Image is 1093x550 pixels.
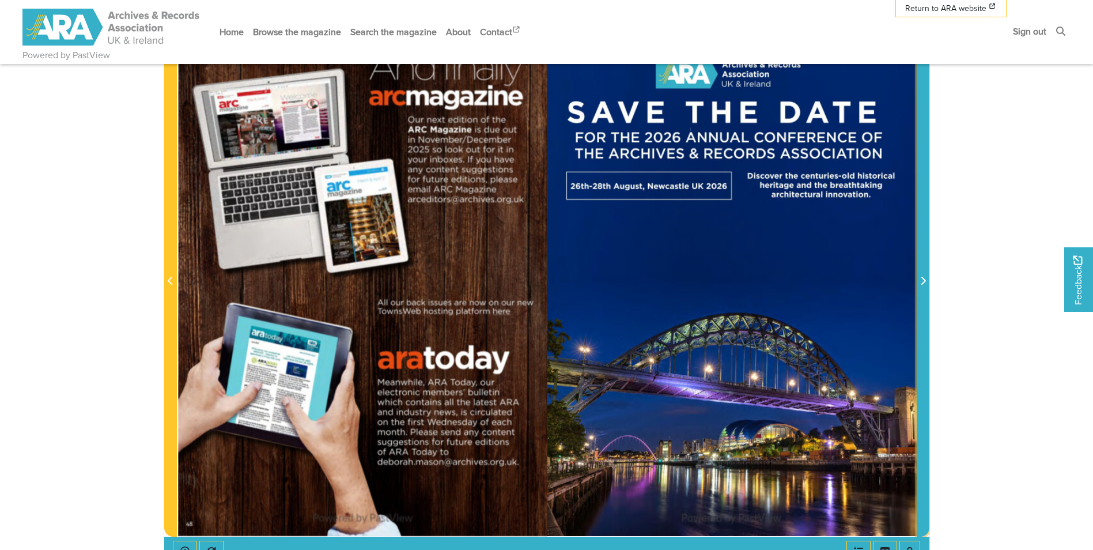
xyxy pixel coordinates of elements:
[441,17,475,47] a: About
[22,2,201,52] a: ARA - ARC Magazine | Powered by PastView logo
[215,17,248,47] a: Home
[248,17,346,47] a: Browse the magazine
[346,17,441,47] a: Search the magazine
[1008,16,1051,47] a: Sign out
[1064,247,1093,312] a: Would you like to provide feedback?
[917,13,929,536] button: Next Page
[164,13,177,536] button: Previous Page
[905,2,986,14] span: Return to ARA website
[22,9,201,46] img: ARA - ARC Magazine | Powered by PastView
[547,13,917,536] img: 2025 - September and October - page 47
[22,48,110,62] a: Powered by PastView
[1071,256,1085,305] span: Feedback
[475,17,526,47] a: Contact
